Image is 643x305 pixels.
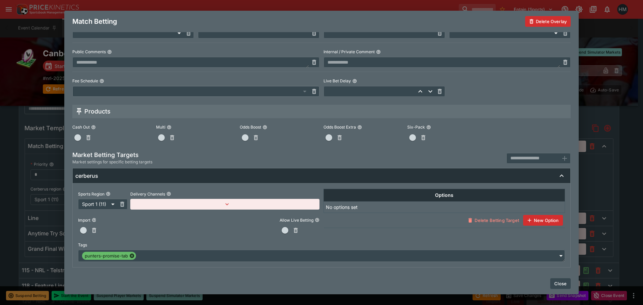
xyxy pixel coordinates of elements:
[324,78,351,84] p: Live Bet Delay
[75,172,98,179] h6: cerberus
[376,50,381,54] button: Internal / Private Comment
[550,278,571,289] button: Close
[72,151,152,159] h5: Market Betting Targets
[84,107,111,115] h5: Products
[324,202,565,213] td: No options set
[324,189,565,202] th: Options
[352,79,357,83] button: Live Bet Delay
[82,253,131,259] span: punters-promise-tab
[130,191,165,197] p: Delivery Channels
[92,218,96,222] button: Import
[240,124,261,130] p: Odds Boost
[106,192,111,196] button: Sports Region
[78,242,87,248] p: Tags
[324,124,356,130] p: Odds Boost Extra
[91,125,96,130] button: Cash Out
[315,218,319,222] button: Allow Live Betting
[523,215,563,226] button: New Option
[167,125,171,130] button: Multi
[72,78,98,84] p: Fee Schedule
[72,49,106,55] p: Public Comments
[78,217,90,223] p: Import
[166,192,171,196] button: Delivery Channels
[156,124,165,130] p: Multi
[263,125,267,130] button: Odds Boost
[72,159,152,165] span: Market settings for specific betting targets
[464,215,523,226] button: Delete Betting Target
[357,125,362,130] button: Odds Boost Extra
[407,124,425,130] p: Six-Pack
[78,199,117,210] div: Sport 1 (11)
[280,217,313,223] p: Allow Live Betting
[78,191,104,197] p: Sports Region
[99,79,104,83] button: Fee Schedule
[324,49,375,55] p: Internal / Private Comment
[82,252,136,260] div: punters-promise-tab
[107,50,112,54] button: Public Comments
[525,16,571,27] button: Delete Overlay
[72,124,90,130] p: Cash Out
[426,125,431,130] button: Six-Pack
[72,17,117,26] h4: Match Betting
